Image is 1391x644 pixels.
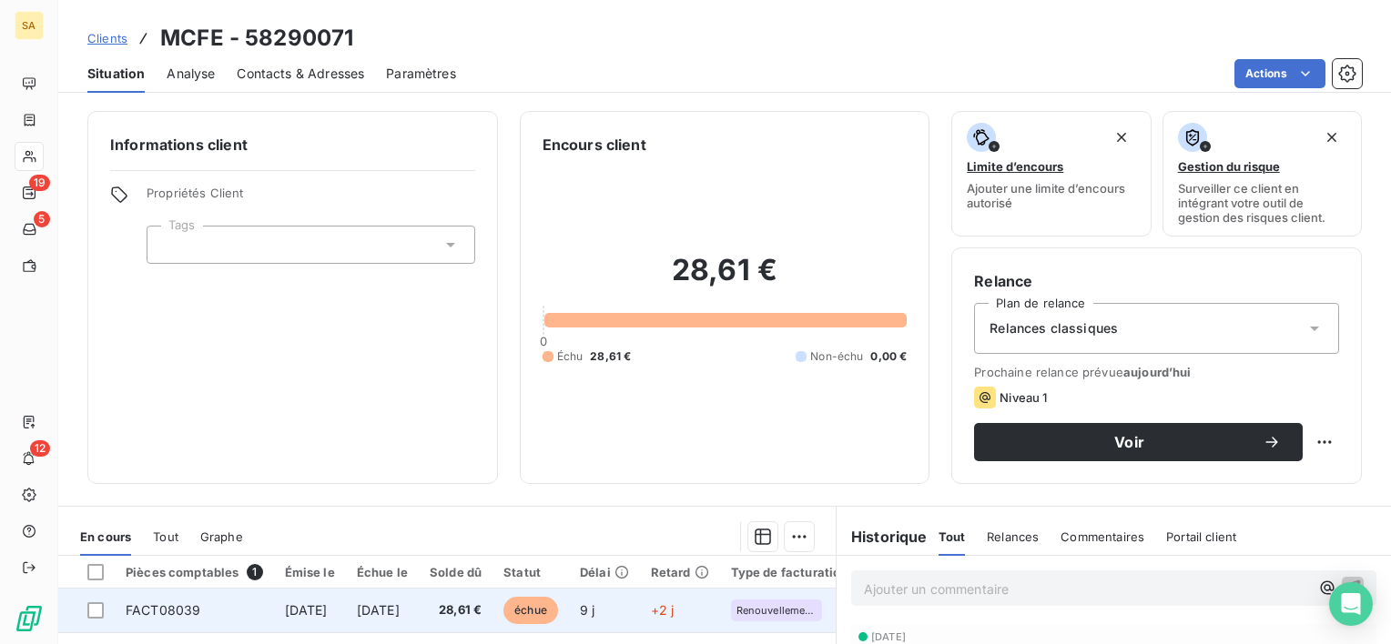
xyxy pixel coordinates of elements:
[285,602,328,618] span: [DATE]
[1163,111,1362,236] button: Gestion du risqueSurveiller ce client en intégrant votre outil de gestion des risques client.
[87,29,127,47] a: Clients
[939,529,966,544] span: Tout
[430,601,482,619] span: 28,61 €
[87,65,145,83] span: Situation
[357,602,400,618] span: [DATE]
[1178,159,1280,174] span: Gestion du risque
[580,565,629,579] div: Délai
[651,565,709,579] div: Retard
[540,334,547,348] span: 0
[200,529,243,544] span: Graphe
[160,22,353,55] h3: MCFE - 58290071
[651,602,675,618] span: +2 j
[126,602,200,618] span: FACT08039
[1234,59,1325,88] button: Actions
[237,65,364,83] span: Contacts & Adresses
[810,348,863,365] span: Non-échu
[247,564,263,580] span: 1
[1329,582,1373,626] div: Open Intercom Messenger
[736,605,817,616] span: Renouvellement 2025
[731,565,848,579] div: Type de facturation
[967,159,1063,174] span: Limite d’encours
[1000,390,1047,405] span: Niveau 1
[543,252,908,307] h2: 28,61 €
[1061,529,1144,544] span: Commentaires
[15,11,44,40] div: SA
[974,423,1303,461] button: Voir
[503,597,558,624] span: échue
[580,602,594,618] span: 9 j
[126,564,263,580] div: Pièces comptables
[386,65,456,83] span: Paramètres
[870,348,907,365] span: 0,00 €
[162,236,177,253] input: Ajouter une valeur
[590,348,631,365] span: 28,61 €
[837,526,928,548] h6: Historique
[15,604,44,633] img: Logo LeanPay
[80,529,131,544] span: En cours
[167,65,215,83] span: Analyse
[1178,181,1346,225] span: Surveiller ce client en intégrant votre outil de gestion des risques client.
[430,565,482,579] div: Solde dû
[87,31,127,45] span: Clients
[147,186,475,211] span: Propriétés Client
[153,529,178,544] span: Tout
[1123,365,1192,379] span: aujourd’hui
[974,365,1339,379] span: Prochaine relance prévue
[30,440,50,457] span: 12
[967,181,1135,210] span: Ajouter une limite d’encours autorisé
[110,134,475,156] h6: Informations client
[285,565,335,579] div: Émise le
[871,631,906,642] span: [DATE]
[557,348,584,365] span: Échu
[951,111,1151,236] button: Limite d’encoursAjouter une limite d’encours autorisé
[996,435,1263,449] span: Voir
[987,529,1039,544] span: Relances
[29,175,50,191] span: 19
[1166,529,1236,544] span: Portail client
[34,211,50,227] span: 5
[990,319,1118,337] span: Relances classiques
[543,134,646,156] h6: Encours client
[357,565,408,579] div: Échue le
[974,270,1339,292] h6: Relance
[503,565,558,579] div: Statut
